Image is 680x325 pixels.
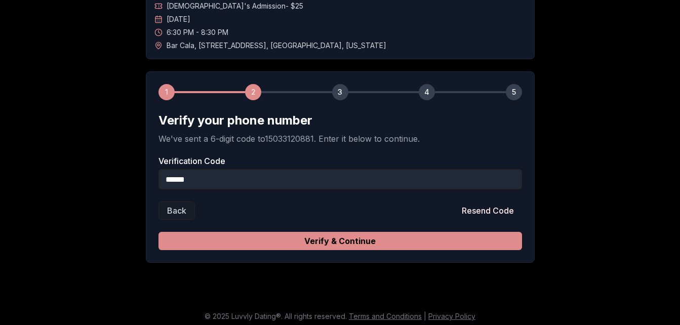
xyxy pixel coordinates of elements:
[158,157,522,165] label: Verification Code
[167,1,303,11] span: [DEMOGRAPHIC_DATA]'s Admission - $25
[167,14,190,24] span: [DATE]
[428,312,475,320] a: Privacy Policy
[167,40,386,51] span: Bar Cala , [STREET_ADDRESS] , [GEOGRAPHIC_DATA] , [US_STATE]
[454,201,522,220] button: Resend Code
[506,84,522,100] div: 5
[424,312,426,320] span: |
[158,133,522,145] p: We've sent a 6-digit code to 15033120881 . Enter it below to continue.
[167,27,228,37] span: 6:30 PM - 8:30 PM
[158,112,522,129] h2: Verify your phone number
[419,84,435,100] div: 4
[245,84,261,100] div: 2
[332,84,348,100] div: 3
[158,232,522,250] button: Verify & Continue
[158,84,175,100] div: 1
[158,201,195,220] button: Back
[349,312,422,320] a: Terms and Conditions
